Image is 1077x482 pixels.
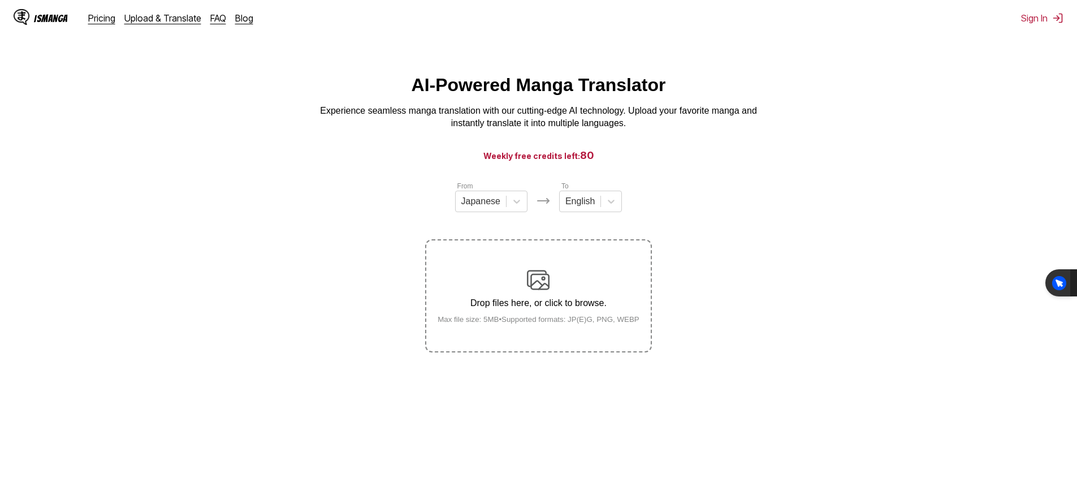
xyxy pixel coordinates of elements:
a: FAQ [210,12,226,24]
small: Max file size: 5MB • Supported formats: JP(E)G, PNG, WEBP [429,315,648,324]
img: Languages icon [537,194,550,208]
p: Drop files here, or click to browse. [429,298,648,308]
img: Sign out [1052,12,1063,24]
span: 80 [580,149,594,161]
a: Pricing [88,12,115,24]
button: Sign In [1021,12,1063,24]
label: From [457,182,473,190]
div: IsManga [34,13,68,24]
a: Blog [235,12,253,24]
p: Experience seamless manga translation with our cutting-edge AI technology. Upload your favorite m... [313,105,765,130]
a: Upload & Translate [124,12,201,24]
h1: AI-Powered Manga Translator [412,75,666,96]
label: To [561,182,569,190]
h3: Weekly free credits left: [27,148,1050,162]
img: IsManga Logo [14,9,29,25]
a: IsManga LogoIsManga [14,9,88,27]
